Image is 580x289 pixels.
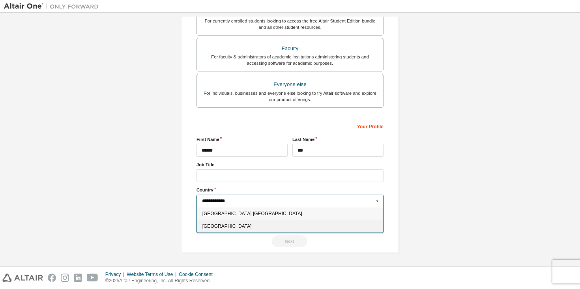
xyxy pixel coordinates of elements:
div: Your Profile [196,120,384,132]
div: Everyone else [202,79,378,90]
div: For faculty & administrators of academic institutions administering students and accessing softwa... [202,54,378,66]
span: [GEOGRAPHIC_DATA] [202,224,378,229]
img: linkedin.svg [74,274,82,282]
span: [GEOGRAPHIC_DATA] [GEOGRAPHIC_DATA] [202,211,378,216]
div: Read and acccept EULA to continue [196,235,384,247]
div: Cookie Consent [179,271,217,278]
div: Website Terms of Use [127,271,179,278]
label: Country [196,187,384,193]
label: Last Name [292,136,384,143]
label: Job Title [196,161,384,168]
img: Altair One [4,2,103,10]
div: Privacy [105,271,127,278]
div: Faculty [202,43,378,54]
p: © 2025 Altair Engineering, Inc. All Rights Reserved. [105,278,217,284]
img: facebook.svg [48,274,56,282]
div: For individuals, businesses and everyone else looking to try Altair software and explore our prod... [202,90,378,103]
img: instagram.svg [61,274,69,282]
img: altair_logo.svg [2,274,43,282]
img: youtube.svg [87,274,98,282]
label: First Name [196,136,288,143]
div: For currently enrolled students looking to access the free Altair Student Edition bundle and all ... [202,18,378,30]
